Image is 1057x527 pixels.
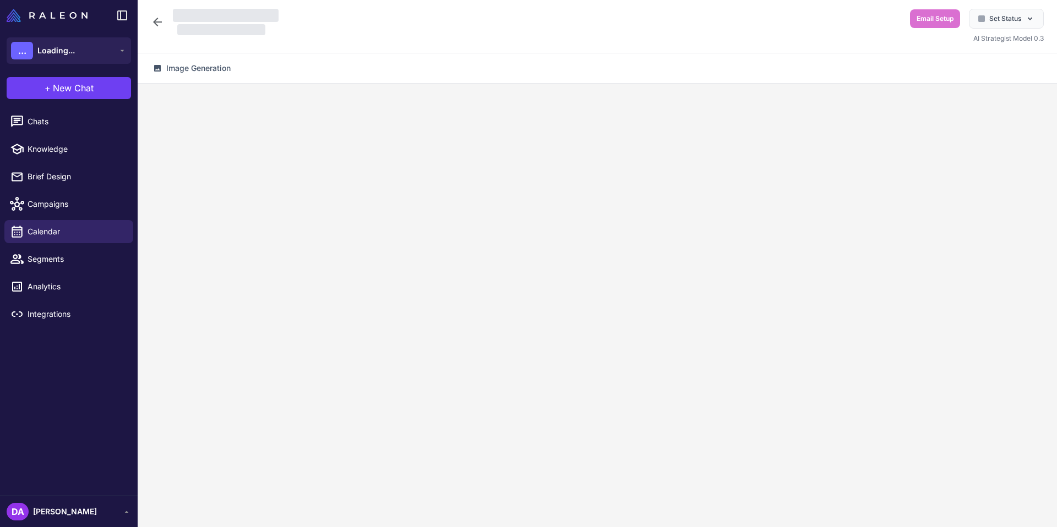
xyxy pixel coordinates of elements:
span: Loading... [37,45,75,57]
span: Campaigns [28,198,124,210]
span: Image Generation [166,62,231,74]
span: Chats [28,116,124,128]
a: Calendar [4,220,133,243]
span: AI Strategist Model 0.3 [973,34,1044,42]
span: New Chat [53,81,94,95]
div: DA [7,503,29,520]
span: Calendar [28,226,124,238]
span: Integrations [28,308,124,320]
button: Image Generation [146,58,237,79]
span: Analytics [28,281,124,293]
span: Email Setup [917,14,954,24]
span: Brief Design [28,171,124,183]
a: Campaigns [4,193,133,216]
span: Set Status [989,14,1021,24]
a: Raleon Logo [7,9,92,22]
span: + [45,81,51,95]
button: ...Loading... [7,37,131,64]
span: [PERSON_NAME] [33,506,97,518]
a: Knowledge [4,138,133,161]
span: Segments [28,253,124,265]
a: Analytics [4,275,133,298]
a: Integrations [4,303,133,326]
img: Raleon Logo [7,9,88,22]
span: Knowledge [28,143,124,155]
a: Brief Design [4,165,133,188]
a: Chats [4,110,133,133]
button: +New Chat [7,77,131,99]
a: Segments [4,248,133,271]
div: ... [11,42,33,59]
button: Email Setup [910,9,960,28]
